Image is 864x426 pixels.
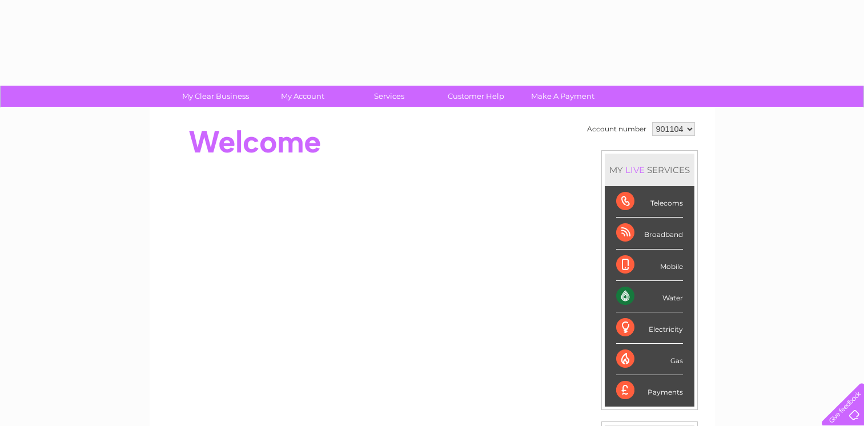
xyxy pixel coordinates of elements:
[616,344,683,375] div: Gas
[342,86,436,107] a: Services
[616,186,683,218] div: Telecoms
[605,154,694,186] div: MY SERVICES
[584,119,649,139] td: Account number
[616,250,683,281] div: Mobile
[255,86,349,107] a: My Account
[616,375,683,406] div: Payments
[616,312,683,344] div: Electricity
[616,218,683,249] div: Broadband
[516,86,610,107] a: Make A Payment
[168,86,263,107] a: My Clear Business
[429,86,523,107] a: Customer Help
[616,281,683,312] div: Water
[623,164,647,175] div: LIVE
